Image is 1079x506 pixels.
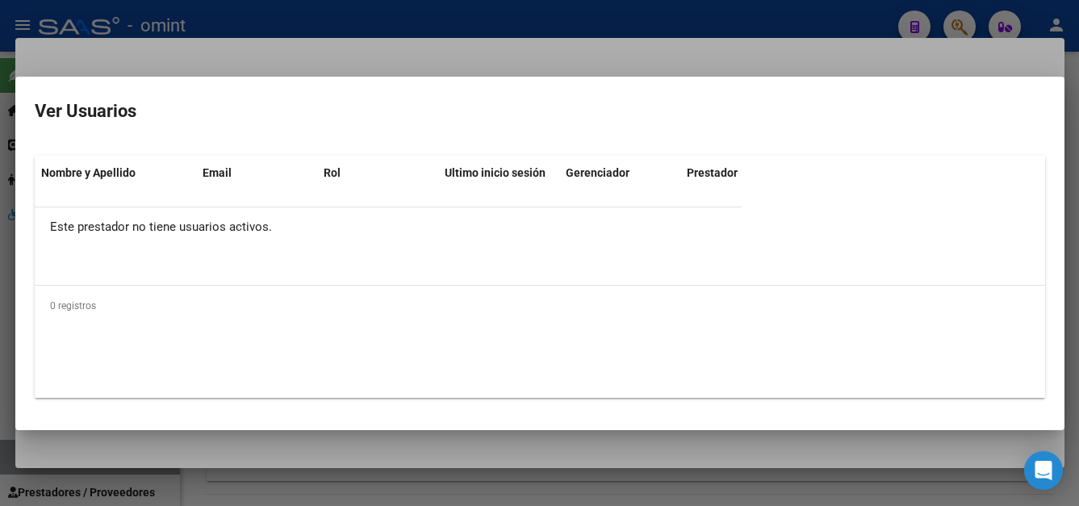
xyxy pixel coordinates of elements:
datatable-header-cell: Prestador [680,156,801,190]
div: Este prestador no tiene usuarios activos. [35,207,742,248]
span: Prestador [687,166,738,179]
div: Open Intercom Messenger [1024,451,1063,490]
datatable-header-cell: Nombre y Apellido [35,156,196,190]
span: Rol [324,166,341,179]
span: Gerenciador [566,166,629,179]
datatable-header-cell: Ultimo inicio sesión [438,156,559,190]
h2: Ver Usuarios [35,96,1045,127]
datatable-header-cell: Gerenciador [559,156,680,190]
datatable-header-cell: Rol [317,156,438,190]
datatable-header-cell: Email [196,156,317,190]
span: Email [203,166,232,179]
div: 0 registros [35,286,1045,326]
span: Ultimo inicio sesión [445,166,546,179]
span: Nombre y Apellido [41,166,136,179]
